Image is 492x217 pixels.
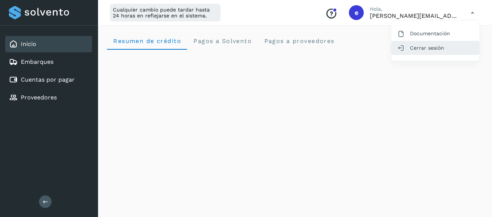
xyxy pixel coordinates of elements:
div: Proveedores [5,89,92,106]
div: Inicio [5,36,92,52]
a: Embarques [21,58,53,65]
div: Embarques [5,54,92,70]
a: Cuentas por pagar [21,76,75,83]
a: Proveedores [21,94,57,101]
div: Cuentas por pagar [5,72,92,88]
a: Inicio [21,40,36,47]
div: Documentación [391,26,480,40]
div: Cerrar sesión [391,41,480,55]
